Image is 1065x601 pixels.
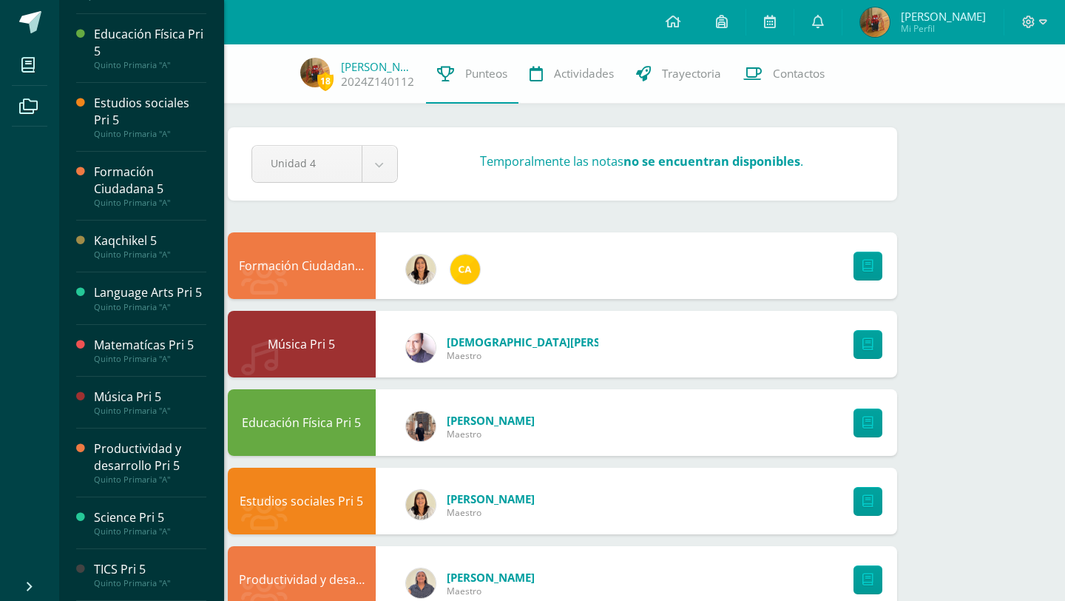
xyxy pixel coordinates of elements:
a: Música Pri 5Quinto Primaria "A" [94,389,206,416]
div: Educación Física Pri 5 [228,389,376,456]
a: 2024Z140112 [341,74,414,90]
span: Maestro [447,428,535,440]
a: Actividades [518,44,625,104]
a: Punteos [426,44,518,104]
a: Kaqchikel 5Quinto Primaria "A" [94,232,206,260]
span: Punteos [465,66,507,81]
img: 9af45ed66f6009d12a678bb5324b5cf4.png [406,255,436,284]
div: Quinto Primaria "A" [94,526,206,537]
a: [PERSON_NAME] [341,59,415,74]
span: Contactos [773,66,825,81]
strong: no se encuentran disponibles [623,152,800,169]
div: Language Arts Pri 5 [94,284,206,301]
div: Quinto Primaria "A" [94,578,206,588]
div: Formación Ciudadana 5 [94,164,206,198]
a: Formación Ciudadana 5Quinto Primaria "A" [94,164,206,208]
div: Estudios sociales Pri 5 [228,468,376,534]
div: Música Pri 5 [94,389,206,406]
a: Estudios sociales Pri 5Quinto Primaria "A" [94,95,206,139]
a: Productividad y desarrollo Pri 5Quinto Primaria "A" [94,440,206,485]
img: f779a4e8ad232e87fc701809dd56c7cb.png [860,7,890,37]
a: [DEMOGRAPHIC_DATA][PERSON_NAME] [447,335,624,349]
div: Quinto Primaria "A" [94,249,206,260]
span: 18 [317,72,334,90]
a: Language Arts Pri 5Quinto Primaria "A" [94,284,206,312]
span: Maestro [447,349,624,362]
a: Trayectoria [625,44,732,104]
div: Quinto Primaria "A" [94,474,206,485]
div: Educación Física Pri 5 [94,26,206,60]
div: Quinto Primaria "A" [94,354,206,364]
span: Mi Perfil [901,22,986,35]
img: f779a4e8ad232e87fc701809dd56c7cb.png [300,58,330,87]
div: Kaqchikel 5 [94,232,206,249]
div: Quinto Primaria "A" [94,302,206,312]
div: Música Pri 5 [228,311,376,377]
div: Formación Ciudadana 5 [228,232,376,299]
div: Quinto Primaria "A" [94,198,206,208]
img: 2f6e72396ce451b69cfc3551fa769b80.png [406,568,436,598]
span: Actividades [554,66,614,81]
div: TICS Pri 5 [94,561,206,578]
a: [PERSON_NAME] [447,413,535,428]
span: [PERSON_NAME] [901,9,986,24]
div: Quinto Primaria "A" [94,129,206,139]
div: Matematícas Pri 5 [94,337,206,354]
div: Science Pri 5 [94,509,206,526]
a: Educación Física Pri 5Quinto Primaria "A" [94,26,206,70]
a: Matematícas Pri 5Quinto Primaria "A" [94,337,206,364]
div: Estudios sociales Pri 5 [94,95,206,129]
div: Productividad y desarrollo Pri 5 [94,440,206,474]
a: Science Pri 5Quinto Primaria "A" [94,509,206,537]
img: d26c67d065d5f627ebb3ac7301e146aa.png [406,333,436,363]
a: [PERSON_NAME] [447,491,535,506]
span: Maestro [447,585,535,597]
img: 7bea802029595fa50bfc5e6b7859d636.png [450,255,480,284]
h3: Temporalmente las notas . [480,152,803,169]
span: Unidad 4 [271,146,343,181]
a: Unidad 4 [252,146,397,182]
a: Contactos [732,44,836,104]
a: [PERSON_NAME] [447,570,535,585]
div: Quinto Primaria "A" [94,406,206,416]
span: Maestro [447,506,535,519]
img: 9af45ed66f6009d12a678bb5324b5cf4.png [406,490,436,520]
a: TICS Pri 5Quinto Primaria "A" [94,561,206,588]
span: Trayectoria [662,66,721,81]
img: 842256324a130dae22f148a33cfb2614.png [406,412,436,441]
div: Quinto Primaria "A" [94,60,206,70]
